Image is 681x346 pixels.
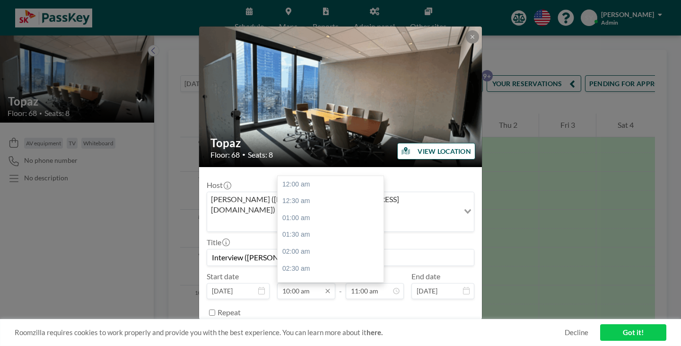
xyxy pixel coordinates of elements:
label: End date [411,272,440,281]
h2: Topaz [210,136,471,150]
label: Repeat [218,308,241,317]
div: 12:30 am [278,193,388,210]
img: 537.gif [199,17,483,177]
span: Roomzilla requires cookies to work properly and provide you with the best experience. You can lea... [15,328,565,337]
a: Got it! [600,324,666,341]
span: Floor: 68 [210,150,240,160]
label: Title [207,238,229,247]
span: [PERSON_NAME] ([DOMAIN_NAME][EMAIL_ADDRESS][DOMAIN_NAME]) [209,194,457,215]
div: Search for option [207,192,474,231]
span: - [339,275,342,296]
span: Seats: 8 [248,150,273,160]
div: 12:00 am [278,176,388,193]
a: Decline [565,328,588,337]
label: Start date [207,272,239,281]
div: 01:00 am [278,210,388,227]
div: 02:30 am [278,260,388,277]
input: (No title) [207,249,474,266]
label: Host [207,180,230,190]
span: • [242,151,245,158]
div: 01:30 am [278,226,388,243]
div: 02:00 am [278,243,388,260]
a: here. [367,328,383,337]
div: 03:00 am [278,277,388,294]
button: VIEW LOCATION [397,143,475,160]
input: Search for option [208,217,458,230]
